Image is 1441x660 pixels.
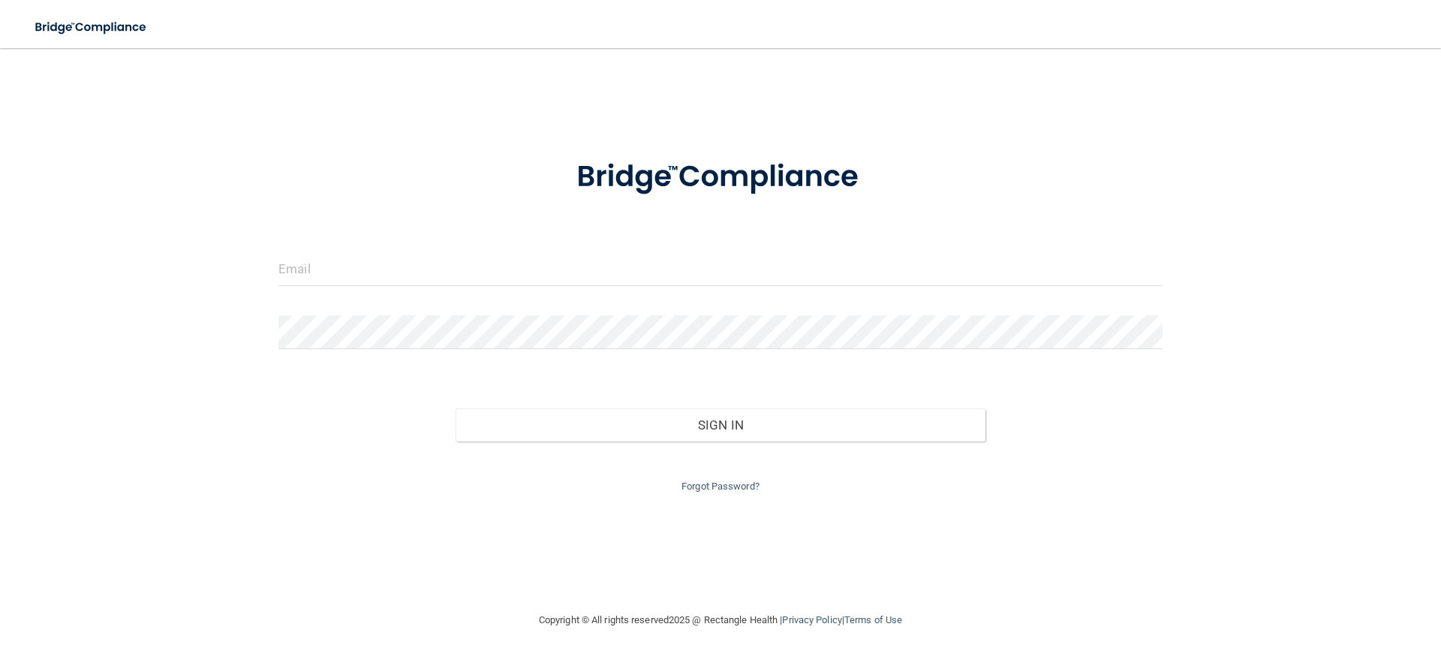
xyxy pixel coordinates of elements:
[278,252,1163,286] input: Email
[456,408,986,442] button: Sign In
[447,596,994,644] div: Copyright © All rights reserved 2025 @ Rectangle Health | |
[546,138,895,216] img: bridge_compliance_login_screen.278c3ca4.svg
[23,12,161,43] img: bridge_compliance_login_screen.278c3ca4.svg
[782,614,841,625] a: Privacy Policy
[844,614,902,625] a: Terms of Use
[681,481,760,492] a: Forgot Password?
